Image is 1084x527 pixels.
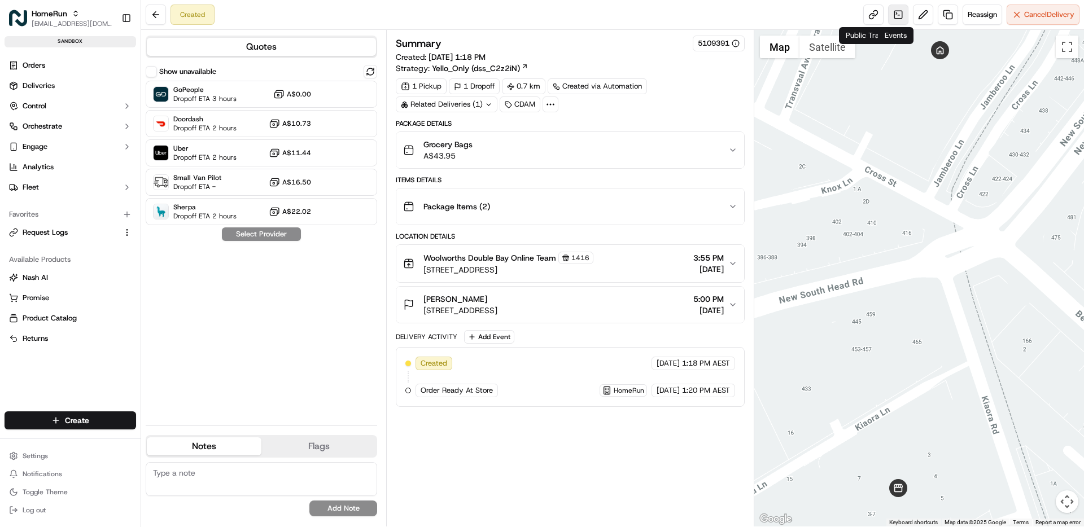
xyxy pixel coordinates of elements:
span: Dropoff ETA 3 hours [173,94,237,103]
div: Related Deliveries (1) [396,96,497,112]
div: 5109391 [698,38,740,49]
span: Returns [23,333,48,344]
div: Favorites [5,205,136,223]
span: Engage [23,142,47,152]
span: 1:18 PM AEST [682,358,730,368]
button: Add Event [464,330,514,344]
span: Created: [396,51,486,63]
button: Woolworths Double Bay Online Team1416[STREET_ADDRESS]3:55 PM[DATE] [396,245,744,282]
span: Order Ready At Store [421,385,493,396]
a: Created via Automation [548,78,647,94]
label: Show unavailable [159,67,216,77]
span: Deliveries [23,81,55,91]
div: 0.7 km [502,78,545,94]
button: Request Logs [5,223,136,241]
button: CancelDelivery [1007,5,1079,25]
span: A$16.50 [282,178,311,187]
span: Promise [23,293,49,303]
span: Reassign [968,10,997,20]
img: GoPeople [154,87,168,102]
h3: Summary [396,38,442,49]
span: 1:20 PM AEST [682,385,730,396]
button: Control [5,97,136,115]
span: 3:55 PM [693,252,724,263]
span: [DATE] [657,385,680,396]
span: Notifications [23,469,62,478]
button: Quotes [147,38,376,56]
button: Notes [147,437,261,455]
a: Promise [9,293,132,303]
img: Uber [154,146,168,160]
button: A$22.02 [269,206,311,217]
img: Sherpa [154,204,168,219]
a: Orders [5,56,136,74]
div: Items Details [396,175,744,185]
a: Report a map error [1035,519,1081,525]
span: Dropoff ETA 2 hours [173,153,237,162]
button: Notifications [5,466,136,482]
div: Public Tracking [839,27,904,44]
span: Cancel Delivery [1024,10,1074,20]
button: Reassign [963,5,1002,25]
span: A$10.73 [282,119,311,128]
button: Create [5,411,136,429]
a: Request Logs [9,227,118,238]
span: Product Catalog [23,313,77,323]
span: Map data ©2025 Google [945,519,1006,525]
span: A$11.44 [282,148,311,157]
div: Events [878,27,913,44]
a: Returns [9,333,132,344]
button: Orchestrate [5,117,136,135]
span: A$43.95 [423,150,473,161]
a: Terms (opens in new tab) [1013,519,1029,525]
button: A$0.00 [273,89,311,100]
span: Small Van Pilot [173,173,221,182]
span: Yello_Only (dss_C2z2iN) [432,63,520,74]
div: 1 Pickup [396,78,447,94]
span: Create [65,415,89,426]
button: Keyboard shortcuts [889,519,938,526]
a: Analytics [5,158,136,176]
button: Returns [5,330,136,348]
button: A$16.50 [269,177,311,188]
button: Engage [5,138,136,156]
span: Fleet [23,182,39,192]
img: Google [757,512,794,526]
div: Delivery Activity [396,332,457,341]
span: Dropoff ETA 2 hours [173,212,237,221]
span: 1416 [571,253,589,262]
div: 1 Dropoff [449,78,500,94]
span: Settings [23,451,48,460]
div: Strategy: [396,63,528,74]
span: Dropoff ETA - [173,182,221,191]
button: Nash AI [5,269,136,287]
div: CDAM [500,96,540,112]
button: Log out [5,502,136,518]
span: Log out [23,506,46,515]
button: Package Items (2) [396,188,744,225]
span: Uber [173,144,237,153]
button: Product Catalog [5,309,136,327]
img: Doordash [154,116,168,131]
button: Show street map [760,36,799,58]
span: [STREET_ADDRESS] [423,305,497,316]
button: A$10.73 [269,118,311,129]
button: [EMAIL_ADDRESS][DOMAIN_NAME] [32,19,112,28]
img: HomeRun [9,9,27,27]
button: Toggle fullscreen view [1056,36,1078,58]
span: Control [23,101,46,111]
button: Toggle Theme [5,484,136,500]
span: Nash AI [23,273,48,283]
span: [DATE] [657,358,680,368]
button: Show satellite imagery [799,36,855,58]
span: Created [421,358,447,368]
a: Nash AI [9,273,132,283]
a: Yello_Only (dss_C2z2iN) [432,63,528,74]
button: Flags [261,437,376,455]
img: Internal Provider - (HomeRun) [154,175,168,190]
span: 5:00 PM [693,293,724,305]
span: [PERSON_NAME] [423,293,487,305]
button: HomeRunHomeRun[EMAIL_ADDRESS][DOMAIN_NAME] [5,5,117,32]
span: Grocery Bags [423,139,473,150]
